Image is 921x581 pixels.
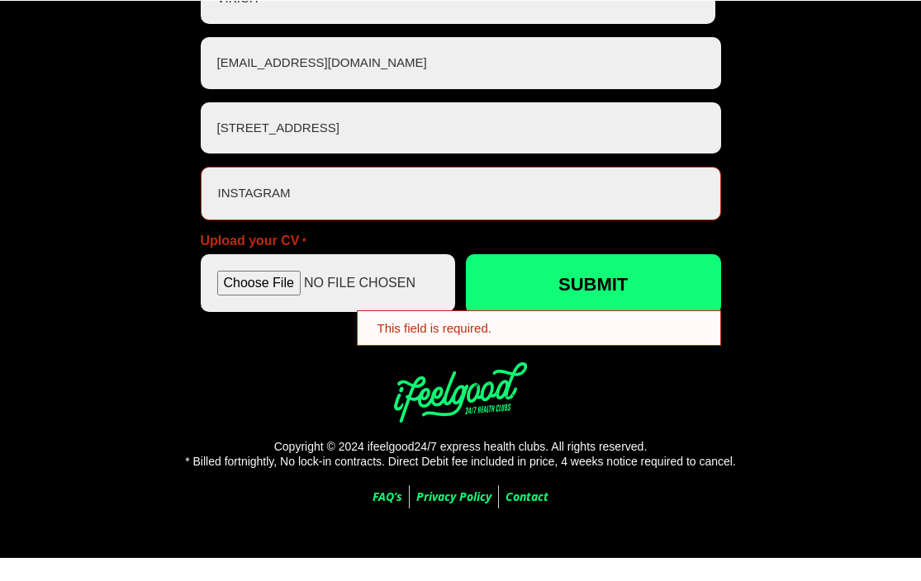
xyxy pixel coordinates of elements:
[201,234,306,247] label: Upload your CV
[366,484,409,508] a: FAQ’s
[410,484,498,508] a: Privacy Policy
[201,102,721,154] input: Address
[357,309,721,345] div: This field is required.
[466,253,721,314] input: Submit
[89,438,833,468] h2: Copyright © 2024 ifeelgood24/7 express health clubs. All rights reserved. * Billed fortnightly, N...
[201,36,721,88] input: Email
[201,166,721,220] input: Social Media (Instagram, Tiktok ETC.)
[499,484,555,508] a: Contact
[89,484,833,508] nav: Accordion. Open links with Enter or Space, close with Escape, and navigate with Arrow Keys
